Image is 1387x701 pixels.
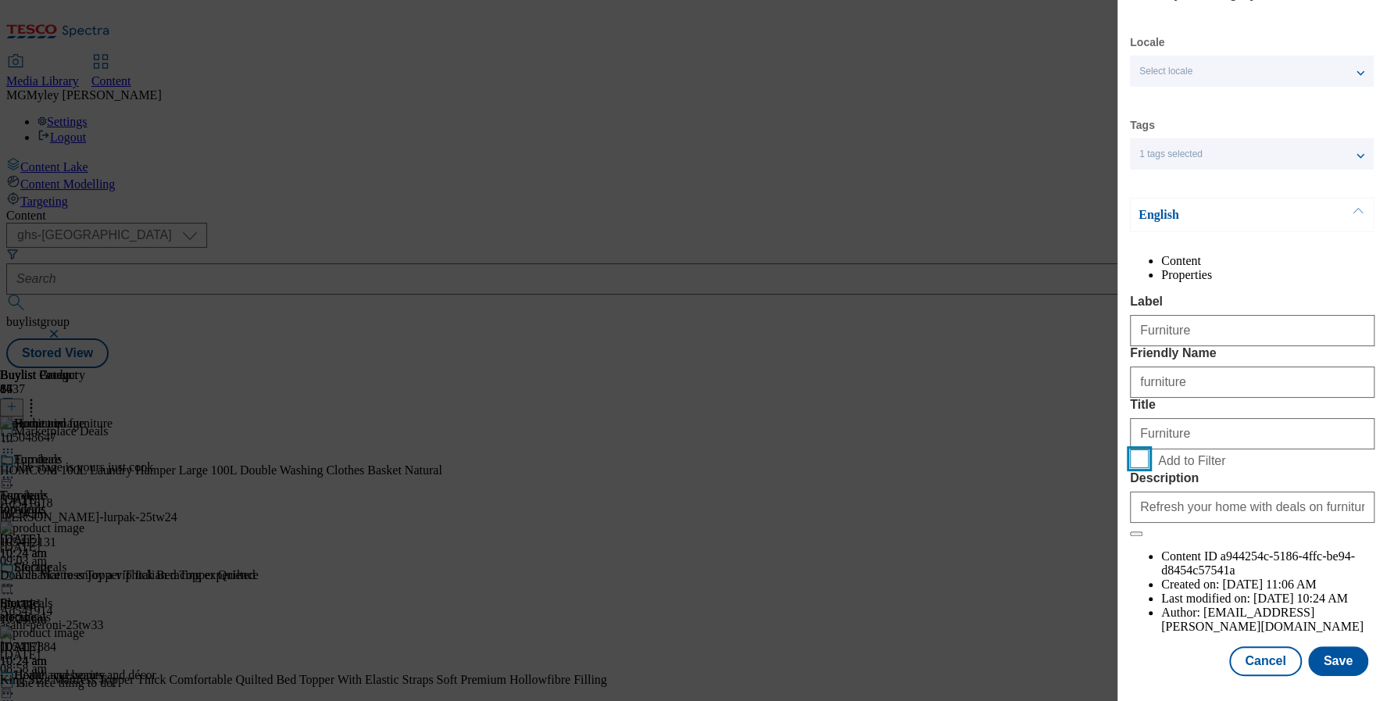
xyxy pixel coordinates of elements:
[1130,138,1374,170] button: 1 tags selected
[1161,606,1374,634] li: Author:
[1130,121,1155,130] label: Tags
[1130,55,1374,87] button: Select locale
[1253,592,1348,605] span: [DATE] 10:24 AM
[1130,346,1374,360] label: Friendly Name
[1158,454,1225,468] span: Add to Filter
[1130,418,1374,449] input: Enter Title
[1161,606,1364,633] span: [EMAIL_ADDRESS][PERSON_NAME][DOMAIN_NAME]
[1139,207,1303,223] p: English
[1161,254,1374,268] li: Content
[1161,549,1374,578] li: Content ID
[1139,66,1192,77] span: Select locale
[1161,549,1355,577] span: a944254c-5186-4ffc-be94-d8454c57541a
[1229,646,1301,676] button: Cancel
[1139,148,1203,160] span: 1 tags selected
[1308,646,1368,676] button: Save
[1130,38,1164,47] label: Locale
[1130,398,1374,412] label: Title
[1161,578,1374,592] li: Created on:
[1161,268,1374,282] li: Properties
[1161,592,1374,606] li: Last modified on:
[1130,315,1374,346] input: Enter Label
[1130,367,1374,398] input: Enter Friendly Name
[1222,578,1316,591] span: [DATE] 11:06 AM
[1130,492,1374,523] input: Enter Description
[1130,295,1374,309] label: Label
[1130,471,1374,485] label: Description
